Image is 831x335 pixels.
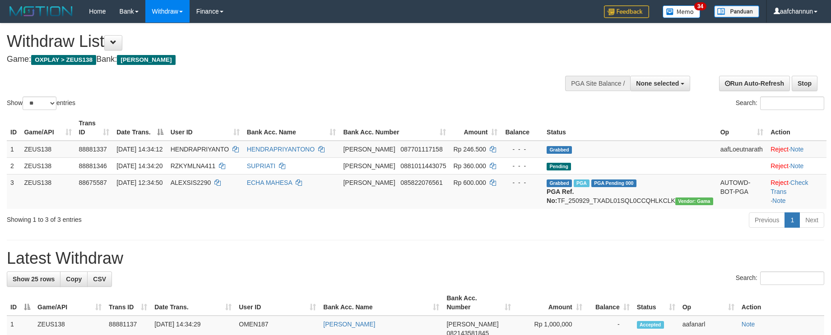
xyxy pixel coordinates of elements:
[717,141,767,158] td: aafLoeutnarath
[7,174,20,209] td: 3
[738,290,824,316] th: Action
[443,290,514,316] th: Bank Acc. Number: activate to sort column ascending
[60,271,88,287] a: Copy
[13,275,55,283] span: Show 25 rows
[790,162,804,170] a: Note
[633,290,679,316] th: Status: activate to sort column ascending
[501,115,543,141] th: Balance
[591,179,636,187] span: PGA Pending
[7,290,34,316] th: ID: activate to sort column descending
[663,5,701,18] img: Button%20Memo.svg
[7,211,339,224] div: Showing 1 to 3 of 3 entries
[547,163,571,170] span: Pending
[760,271,824,285] input: Search:
[20,174,75,209] td: ZEUS138
[714,5,759,18] img: panduan.png
[7,141,20,158] td: 1
[343,179,395,186] span: [PERSON_NAME]
[93,275,106,283] span: CSV
[105,290,151,316] th: Trans ID: activate to sort column ascending
[453,146,486,153] span: Rp 246.500
[247,179,292,186] a: ECHA MAHESA
[34,290,105,316] th: Game/API: activate to sort column ascending
[171,179,211,186] span: ALEXSIS2290
[7,157,20,174] td: 2
[790,146,804,153] a: Note
[7,32,545,50] h1: Withdraw List
[505,161,539,170] div: - - -
[767,141,826,158] td: ·
[446,321,498,328] span: [PERSON_NAME]
[116,146,162,153] span: [DATE] 14:34:12
[7,249,824,267] h1: Latest Withdraw
[79,179,107,186] span: 88675587
[547,179,572,187] span: Grabbed
[630,76,690,91] button: None selected
[505,178,539,187] div: - - -
[79,146,107,153] span: 88881337
[339,115,450,141] th: Bank Acc. Number: activate to sort column ascending
[736,271,824,285] label: Search:
[343,146,395,153] span: [PERSON_NAME]
[450,115,501,141] th: Amount: activate to sort column ascending
[343,162,395,170] span: [PERSON_NAME]
[771,179,808,195] a: Check Trans
[79,162,107,170] span: 88881346
[87,271,112,287] a: CSV
[767,115,826,141] th: Action
[7,5,75,18] img: MOTION_logo.png
[400,162,446,170] span: Copy 0881011443075 to clipboard
[7,271,60,287] a: Show 25 rows
[760,96,824,110] input: Search:
[75,115,113,141] th: Trans ID: activate to sort column ascending
[31,55,96,65] span: OXPLAY > ZEUS138
[247,162,276,170] a: SUPRIATI
[151,290,235,316] th: Date Trans.: activate to sort column ascending
[767,174,826,209] td: · ·
[785,212,800,228] a: 1
[400,146,442,153] span: Copy 087701117158 to clipboard
[604,5,649,18] img: Feedback.jpg
[767,157,826,174] td: ·
[7,96,75,110] label: Show entries
[771,146,789,153] a: Reject
[543,115,717,141] th: Status
[719,76,790,91] a: Run Auto-Refresh
[636,80,679,87] span: None selected
[515,290,586,316] th: Amount: activate to sort column ascending
[66,275,82,283] span: Copy
[565,76,630,91] div: PGA Site Balance /
[453,179,486,186] span: Rp 600.000
[792,76,817,91] a: Stop
[171,146,229,153] span: HENDRAPRIYANTO
[323,321,375,328] a: [PERSON_NAME]
[453,162,486,170] span: Rp 360.000
[7,115,20,141] th: ID
[547,188,574,204] b: PGA Ref. No:
[113,115,167,141] th: Date Trans.: activate to sort column descending
[247,146,315,153] a: HENDRAPRIYANTONO
[679,290,738,316] th: Op: activate to sort column ascending
[742,321,755,328] a: Note
[20,115,75,141] th: Game/API: activate to sort column ascending
[736,96,824,110] label: Search:
[171,162,216,170] span: RZKYMLNA411
[235,290,320,316] th: User ID: activate to sort column ascending
[547,146,572,154] span: Grabbed
[749,212,785,228] a: Previous
[675,197,713,205] span: Vendor URL: https://trx31.1velocity.biz
[400,179,442,186] span: Copy 085822076561 to clipboard
[772,197,786,204] a: Note
[320,290,443,316] th: Bank Acc. Name: activate to sort column ascending
[116,162,162,170] span: [DATE] 14:34:20
[771,179,789,186] a: Reject
[20,157,75,174] td: ZEUS138
[717,174,767,209] td: AUTOWD-BOT-PGA
[167,115,243,141] th: User ID: activate to sort column ascending
[243,115,340,141] th: Bank Acc. Name: activate to sort column ascending
[20,141,75,158] td: ZEUS138
[116,179,162,186] span: [DATE] 12:34:50
[505,145,539,154] div: - - -
[7,55,545,64] h4: Game: Bank:
[717,115,767,141] th: Op: activate to sort column ascending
